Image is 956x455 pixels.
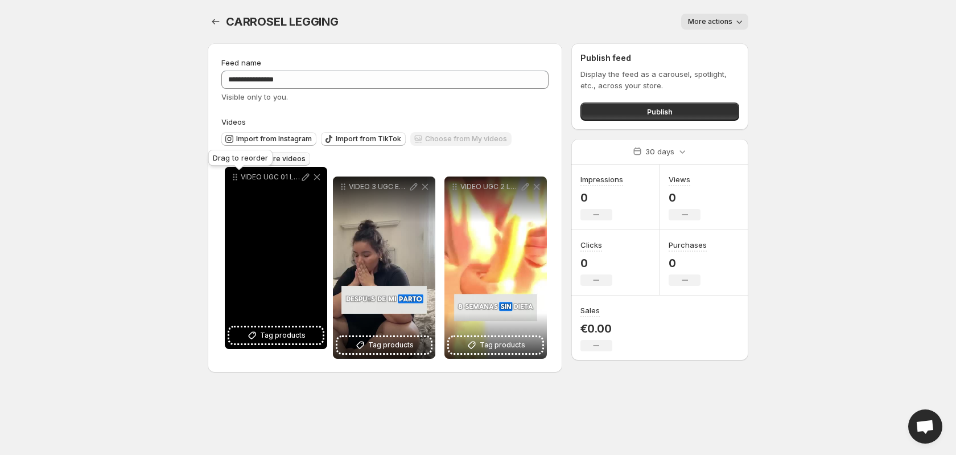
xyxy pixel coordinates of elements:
[236,134,312,144] span: Import from Instagram
[337,337,431,353] button: Tag products
[645,146,674,157] p: 30 days
[221,117,246,126] span: Videos
[449,337,542,353] button: Tag products
[349,182,408,191] p: VIDEO 3 UGC ESPANHOL LEGGING
[669,256,707,270] p: 0
[336,134,401,144] span: Import from TikTok
[580,52,739,64] h2: Publish feed
[580,239,602,251] h3: Clicks
[321,132,406,146] button: Import from TikTok
[681,14,748,30] button: More actions
[460,182,520,191] p: VIDEO UGC 2 LEGGING [GEOGRAPHIC_DATA]
[688,17,732,26] span: More actions
[225,167,327,349] div: VIDEO UGC 01 LEGGING [GEOGRAPHIC_DATA]Tag products
[580,68,739,91] p: Display the feed as a carousel, spotlight, etc., across your store.
[221,92,288,101] span: Visible only to you.
[333,177,435,359] div: VIDEO 3 UGC ESPANHOL LEGGINGTag products
[229,327,323,343] button: Tag products
[669,239,707,251] h3: Purchases
[580,103,739,121] button: Publish
[221,132,316,146] button: Import from Instagram
[226,15,339,28] span: CARROSEL LEGGING
[908,409,942,444] div: Open chat
[580,322,612,335] p: €0.00
[368,339,414,351] span: Tag products
[580,191,623,204] p: 0
[580,305,600,316] h3: Sales
[260,330,306,341] span: Tag products
[241,173,300,182] p: VIDEO UGC 01 LEGGING [GEOGRAPHIC_DATA]
[580,174,623,185] h3: Impressions
[480,339,525,351] span: Tag products
[647,106,673,117] span: Publish
[669,191,700,204] p: 0
[669,174,690,185] h3: Views
[208,14,224,30] button: Settings
[580,256,612,270] p: 0
[221,58,261,67] span: Feed name
[444,177,547,359] div: VIDEO UGC 2 LEGGING [GEOGRAPHIC_DATA]Tag products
